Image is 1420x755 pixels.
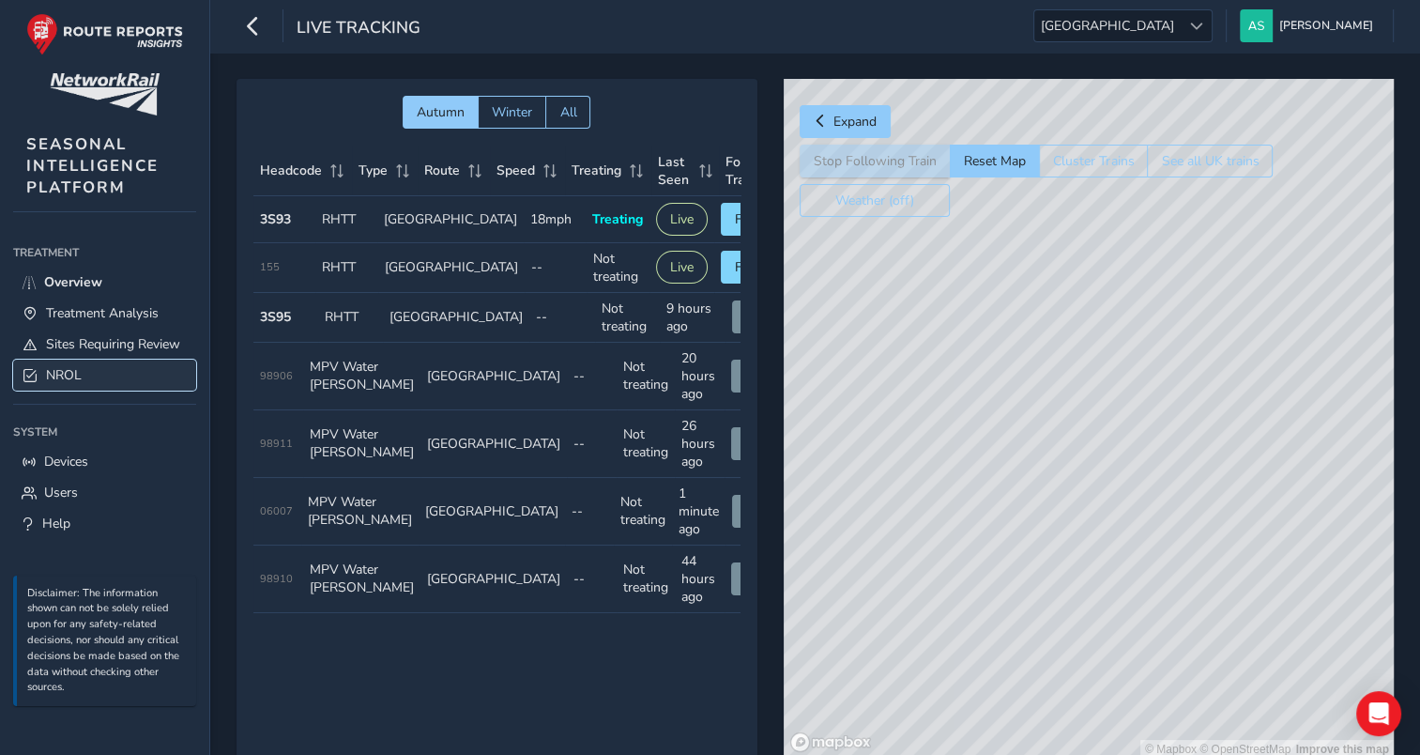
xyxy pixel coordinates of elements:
img: rr logo [26,13,183,55]
span: [PERSON_NAME] [1279,9,1373,42]
a: Devices [13,446,196,477]
td: MPV Water [PERSON_NAME] [301,478,419,546]
td: -- [565,478,614,546]
td: [GEOGRAPHIC_DATA] [420,343,567,410]
span: Treatment Analysis [46,304,159,322]
span: Route [424,162,460,179]
span: Help [42,515,70,532]
td: -- [529,293,594,343]
td: MPV Water [PERSON_NAME] [303,410,420,478]
img: customer logo [50,73,160,116]
span: Speed [496,162,535,179]
span: Devices [44,453,88,470]
td: Not treating [587,243,649,293]
button: View [732,495,790,528]
span: SEASONAL INTELLIGENCE PLATFORM [26,133,159,198]
span: Type [359,162,388,179]
button: Weather (off) [800,184,950,217]
button: View [732,300,790,333]
span: Winter [492,103,532,121]
span: [GEOGRAPHIC_DATA] [1034,10,1181,41]
a: Treatment Analysis [13,298,196,329]
div: Open Intercom Messenger [1356,691,1401,736]
td: Not treating [617,410,675,478]
span: 98911 [260,437,293,451]
span: Last Seen [658,153,693,189]
td: -- [567,410,617,478]
td: [GEOGRAPHIC_DATA] [419,478,565,546]
td: RHTT [315,196,377,243]
td: RHTT [315,243,378,293]
td: [GEOGRAPHIC_DATA] [420,410,567,478]
button: View [731,427,789,460]
button: Autumn [403,96,478,129]
td: -- [567,546,617,613]
td: Not treating [614,478,672,546]
td: 18mph [524,196,586,243]
div: Treatment [13,239,196,267]
a: Overview [13,267,196,298]
td: Not treating [617,343,675,410]
td: [GEOGRAPHIC_DATA] [378,243,525,293]
a: Help [13,508,196,539]
span: 98906 [260,369,293,383]
div: System [13,418,196,446]
span: All [559,103,576,121]
button: View [731,360,789,393]
span: Treating [592,210,643,228]
span: 98910 [260,572,293,586]
td: [GEOGRAPHIC_DATA] [420,546,567,613]
td: -- [525,243,588,293]
span: Overview [44,273,102,291]
td: -- [567,343,617,410]
td: [GEOGRAPHIC_DATA] [383,293,529,343]
td: 26 hours ago [675,410,725,478]
button: Cluster Trains [1039,145,1147,177]
img: diamond-layout [1240,9,1273,42]
span: Headcode [260,162,322,179]
td: 9 hours ago [660,293,725,343]
td: 1 minute ago [672,478,725,546]
span: Expand [833,113,877,131]
span: Follow [735,258,776,276]
button: Follow [721,203,790,236]
button: Expand [800,105,891,138]
td: [GEOGRAPHIC_DATA] [377,196,524,243]
strong: 3S93 [260,210,291,228]
span: 155 [260,260,280,274]
button: Reset Map [950,145,1039,177]
a: Users [13,477,196,508]
button: See all UK trains [1147,145,1273,177]
button: [PERSON_NAME] [1240,9,1380,42]
p: Disclaimer: The information shown can not be solely relied upon for any safety-related decisions,... [27,586,187,697]
button: Follow [721,251,790,284]
a: Sites Requiring Review [13,329,196,360]
span: Sites Requiring Review [46,335,180,353]
button: Winter [478,96,545,129]
td: Not treating [595,293,660,343]
span: 06007 [260,504,293,518]
span: NROL [46,366,82,384]
button: Live [656,203,708,236]
td: MPV Water [PERSON_NAME] [303,546,420,613]
button: All [545,96,590,129]
span: Follow Train [725,153,771,189]
span: Autumn [417,103,465,121]
td: Not treating [617,546,675,613]
span: Treating [572,162,621,179]
td: MPV Water [PERSON_NAME] [303,343,420,410]
span: Live Tracking [297,16,420,42]
strong: 3S95 [260,308,291,326]
td: RHTT [318,293,383,343]
td: 20 hours ago [675,343,725,410]
span: Follow [735,210,776,228]
td: 44 hours ago [675,546,725,613]
button: Live [656,251,708,284]
a: NROL [13,360,196,391]
span: Users [44,484,78,501]
button: View [731,562,789,595]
